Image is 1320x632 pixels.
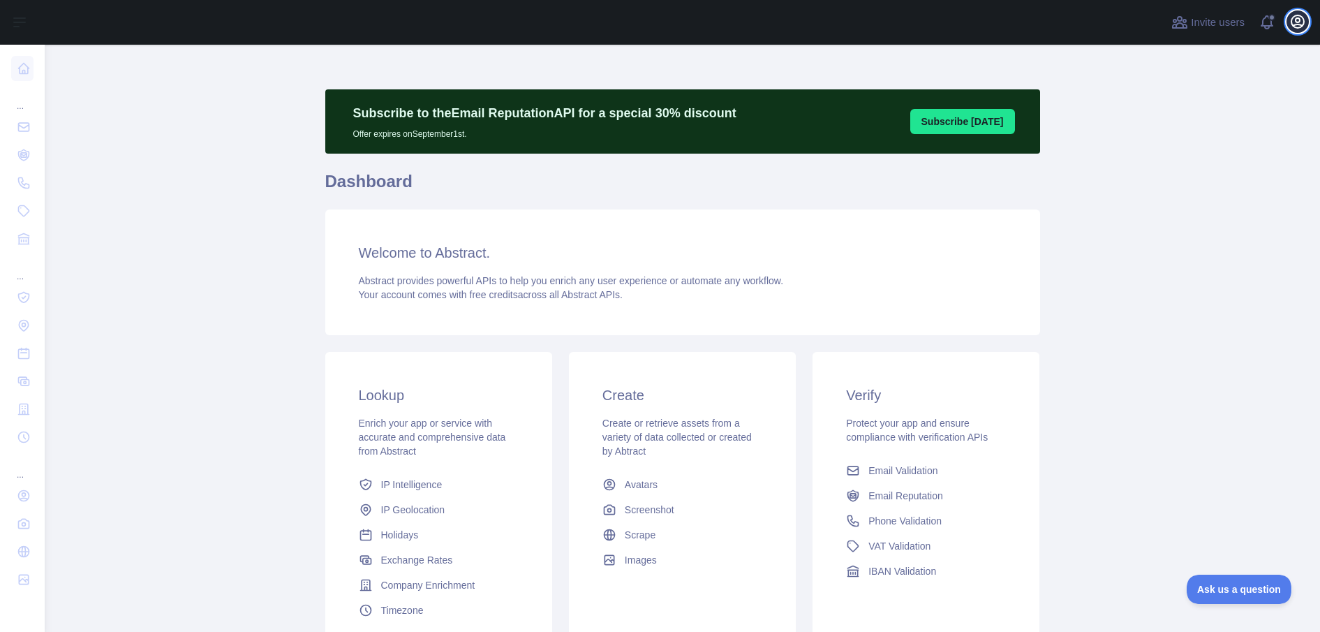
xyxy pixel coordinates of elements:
span: IBAN Validation [868,564,936,578]
a: Avatars [597,472,768,497]
a: IP Geolocation [353,497,524,522]
p: Offer expires on September 1st. [353,123,736,140]
span: free credits [470,289,518,300]
span: Enrich your app or service with accurate and comprehensive data from Abstract [359,418,506,457]
div: ... [11,84,34,112]
span: IP Geolocation [381,503,445,517]
button: Subscribe [DATE] [910,109,1015,134]
span: Phone Validation [868,514,942,528]
a: Screenshot [597,497,768,522]
span: VAT Validation [868,539,930,553]
h3: Verify [846,385,1006,405]
button: Invite users [1169,11,1247,34]
a: VAT Validation [840,534,1011,559]
p: Subscribe to the Email Reputation API for a special 30 % discount [353,103,736,123]
span: Create or retrieve assets from a variety of data collected or created by Abtract [602,418,752,457]
span: Images [625,553,657,567]
span: Email Validation [868,464,937,478]
div: ... [11,254,34,282]
div: ... [11,453,34,480]
span: Your account comes with across all Abstract APIs. [359,289,623,300]
span: Abstract provides powerful APIs to help you enrich any user experience or automate any workflow. [359,275,784,286]
a: Email Reputation [840,483,1011,508]
a: Timezone [353,598,524,623]
span: Invite users [1191,15,1245,31]
span: Protect your app and ensure compliance with verification APIs [846,418,988,443]
span: Avatars [625,478,658,492]
span: Email Reputation [868,489,943,503]
a: Images [597,548,768,573]
a: Phone Validation [840,508,1011,534]
h1: Dashboard [325,170,1040,204]
h3: Create [602,385,762,405]
span: Timezone [381,603,424,617]
span: Company Enrichment [381,578,475,592]
a: IP Intelligence [353,472,524,497]
a: Company Enrichment [353,573,524,598]
span: Screenshot [625,503,674,517]
span: Scrape [625,528,655,542]
a: IBAN Validation [840,559,1011,584]
a: Email Validation [840,458,1011,483]
h3: Welcome to Abstract. [359,243,1007,263]
span: Holidays [381,528,419,542]
a: Scrape [597,522,768,548]
h3: Lookup [359,385,519,405]
iframe: Toggle Customer Support [1187,575,1292,604]
span: Exchange Rates [381,553,453,567]
a: Exchange Rates [353,548,524,573]
a: Holidays [353,522,524,548]
span: IP Intelligence [381,478,443,492]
